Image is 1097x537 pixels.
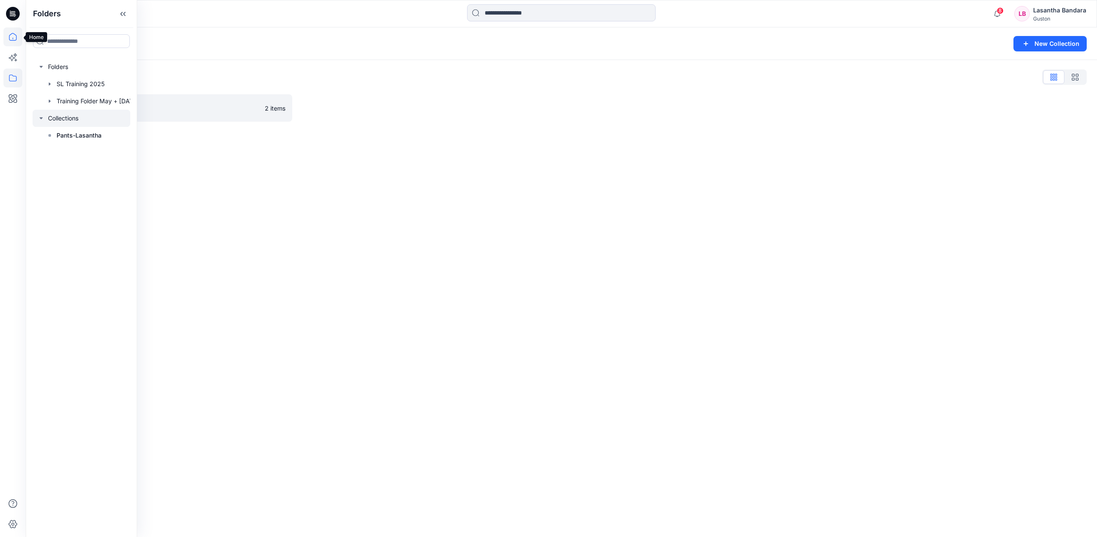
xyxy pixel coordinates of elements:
[997,7,1004,14] span: 8
[57,130,102,141] p: Pants-Lasantha
[265,104,285,113] p: 2 items
[36,94,292,122] a: Pants-Lasantha2 items
[1033,5,1086,15] div: Lasantha Bandara
[1014,6,1030,21] div: LB
[55,102,260,114] p: Pants-Lasantha
[1033,15,1086,22] div: Guston
[1013,36,1087,51] button: New Collection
